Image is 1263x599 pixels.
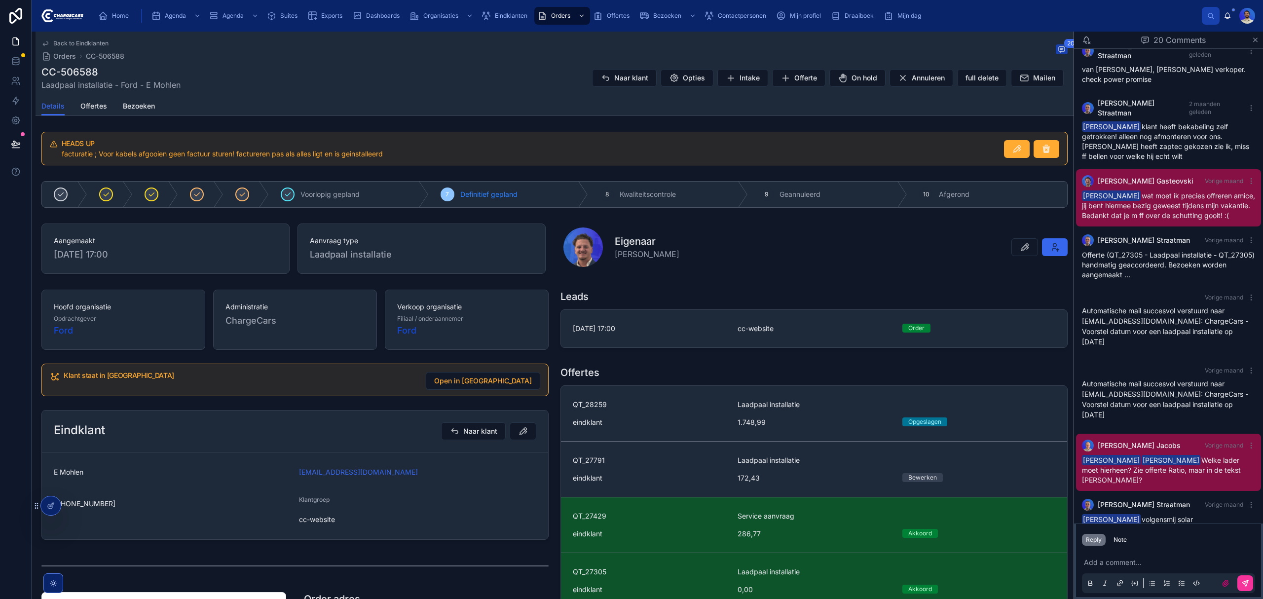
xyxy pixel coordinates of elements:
[912,73,945,83] span: Annuleren
[561,497,1067,553] a: QT_27429Service aanvraageindklant286,77Akkoord
[738,585,891,595] span: 0,00
[1056,44,1068,56] button: 20
[573,529,602,539] span: eindklant
[80,97,107,117] a: Offertes
[636,7,701,25] a: Bezoeken
[397,302,536,312] span: Verkoop organisatie
[91,5,1202,27] div: scrollable content
[1189,43,1220,58] span: 2 maanden geleden
[225,314,276,328] span: ChargeCars
[573,585,602,595] span: eindklant
[446,190,449,198] span: 7
[1082,456,1241,484] span: Welke lader moet hierheen? Zie offerte Ratio, maar in de tekst [PERSON_NAME]?
[397,324,416,337] span: Ford
[53,51,76,61] span: Orders
[39,8,83,24] img: App logo
[701,7,773,25] a: Contactpersonen
[300,189,360,199] span: Voorlopig gepland
[53,39,109,47] span: Back to Eindklanten
[1205,294,1243,301] span: Vorige maand
[590,7,636,25] a: Offertes
[738,511,794,521] span: Service aanvraag
[772,69,825,87] button: Offerte
[407,7,478,25] a: Organisaties
[299,515,536,524] span: cc-website
[41,101,65,111] span: Details
[780,189,820,199] span: Geannuleerd
[54,499,291,509] span: [PHONE_NUMBER]
[1082,455,1141,465] span: [PERSON_NAME]
[614,73,648,83] span: Naar klant
[123,101,155,111] span: Bezoeken
[1082,378,1255,420] p: Automatische mail succesvol verstuurd naar [EMAIL_ADDRESS][DOMAIN_NAME]: ChargeCars - Voorstel da...
[299,496,330,503] span: Klantgroep
[615,248,679,260] span: [PERSON_NAME]
[718,12,766,20] span: Contactpersonen
[551,12,570,20] span: Orders
[54,422,105,438] h2: Eindklant
[1082,122,1249,160] span: klant heeft bekabeling zelf getrokken! alleen nog afmonteren voor ons. [PERSON_NAME] heeft zaptec...
[881,7,928,25] a: Mijn dag
[54,302,193,312] span: Hoofd organisatie
[426,372,540,390] button: Open in [GEOGRAPHIC_DATA]
[620,189,676,199] span: Kwaliteitscontrole
[1205,501,1243,508] span: Vorige maand
[441,422,506,440] button: Naar klant
[263,7,304,25] a: Suites
[54,467,291,477] span: E Mohlen
[95,7,136,25] a: Home
[54,248,277,262] span: [DATE] 17:00
[86,51,124,61] span: CC-506588
[54,324,73,337] span: Ford
[661,69,713,87] button: Opties
[908,417,941,426] div: Opgeslagen
[573,400,726,410] span: QT_28259
[80,101,107,111] span: Offertes
[1082,121,1141,132] span: [PERSON_NAME]
[738,400,800,410] span: Laadpaal installatie
[740,73,760,83] span: Intake
[366,12,400,20] span: Dashboards
[1011,69,1064,87] button: Mailen
[573,511,726,521] span: QT_27429
[148,7,206,25] a: Agenda
[54,315,96,323] span: Opdrachtgever
[717,69,768,87] button: Intake
[1082,514,1141,524] span: [PERSON_NAME]
[1082,65,1246,83] span: van [PERSON_NAME], [PERSON_NAME] verkoper. check power promise
[434,376,532,386] span: Open in [GEOGRAPHIC_DATA]
[957,69,1007,87] button: full delete
[534,7,590,25] a: Orders
[478,7,534,25] a: Eindklanten
[939,189,969,199] span: Afgerond
[828,7,881,25] a: Draaiboek
[62,150,383,158] span: facturatie ; Voor kabels afgooien geen factuur sturen! factureren pas als alles ligt en is geinst...
[1189,100,1220,115] span: 2 maanden geleden
[852,73,877,83] span: On hold
[1098,235,1190,245] span: [PERSON_NAME] Straatman
[573,455,726,465] span: QT_27791
[738,473,891,483] span: 172,43
[223,12,244,20] span: Agenda
[349,7,407,25] a: Dashboards
[794,73,817,83] span: Offerte
[765,190,768,198] span: 9
[1082,305,1255,347] p: Automatische mail succesvol verstuurd naar [EMAIL_ADDRESS][DOMAIN_NAME]: ChargeCars - Voorstel da...
[1205,177,1243,185] span: Vorige maand
[1082,534,1106,546] button: Reply
[573,417,602,427] span: eindklant
[1205,236,1243,244] span: Vorige maand
[460,189,518,199] span: Definitief gepland
[908,529,932,538] div: Akkoord
[773,7,828,25] a: Mijn profiel
[615,234,679,248] h1: Eigenaar
[738,324,891,334] span: cc-website
[1098,500,1190,510] span: [PERSON_NAME] Straatman
[62,149,996,159] div: facturatie ; Voor kabels afgooien geen factuur sturen! factureren pas als alles ligt en is geinst...
[1082,191,1255,220] span: wat moet ik precies offreren amice, jij bent hiermee bezig geweest tijdens mijn vakantie. Bedankt...
[908,585,932,594] div: Akkoord
[1098,176,1193,186] span: [PERSON_NAME] Gasteovski
[310,236,533,246] span: Aanvraag type
[573,567,726,577] span: QT_27305
[966,73,999,83] span: full delete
